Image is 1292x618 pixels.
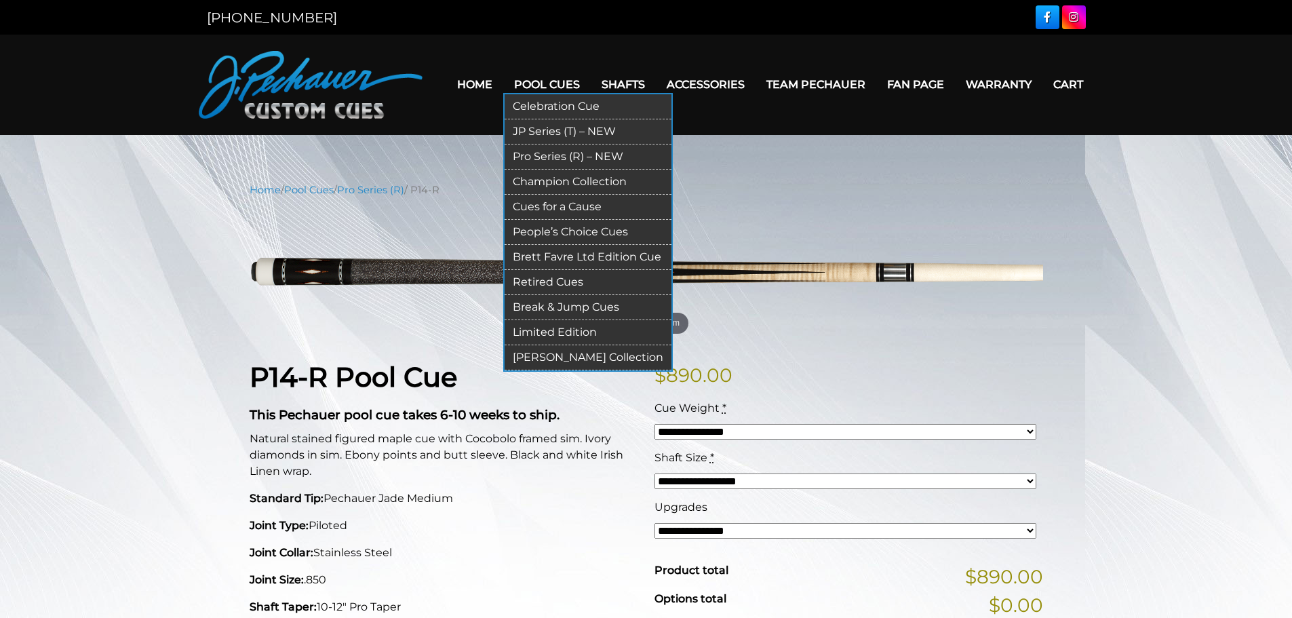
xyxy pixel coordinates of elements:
strong: Joint Collar: [250,546,313,559]
a: Pool Cues [503,67,591,102]
a: Brett Favre Ltd Edition Cue [505,245,671,270]
span: Product total [654,564,728,577]
img: P14-N.png [250,208,1043,340]
a: People’s Choice Cues [505,220,671,245]
img: Pechauer Custom Cues [199,51,423,119]
a: Fan Page [876,67,955,102]
a: Accessories [656,67,756,102]
p: Piloted [250,518,638,534]
a: JP Series (T) – NEW [505,119,671,144]
span: $890.00 [965,562,1043,591]
span: Options total [654,592,726,605]
a: [PHONE_NUMBER] [207,9,337,26]
a: Champion Collection [505,170,671,195]
a: Team Pechauer [756,67,876,102]
a: Home [250,184,281,196]
span: Upgrades [654,501,707,514]
bdi: 890.00 [654,364,732,387]
a: [PERSON_NAME] Collection [505,345,671,370]
a: Retired Cues [505,270,671,295]
span: $ [654,364,666,387]
a: Pro Series (R) – NEW [505,144,671,170]
p: Pechauer Jade Medium [250,490,638,507]
strong: Standard Tip: [250,492,324,505]
p: .850 [250,572,638,588]
a: Break & Jump Cues [505,295,671,320]
abbr: required [710,451,714,464]
span: Shaft Size [654,451,707,464]
a: Limited Edition [505,320,671,345]
strong: Joint Size: [250,573,304,586]
strong: P14-R Pool Cue [250,360,457,393]
span: Cue Weight [654,402,720,414]
a: Celebration Cue [505,94,671,119]
a: Home [446,67,503,102]
a: Pro Series (R) [337,184,404,196]
a: Pool Cues [284,184,334,196]
p: Natural stained figured maple cue with Cocobolo framed sim. Ivory diamonds in sim. Ebony points a... [250,431,638,480]
a: Warranty [955,67,1042,102]
abbr: required [722,402,726,414]
nav: Breadcrumb [250,182,1043,197]
p: 10-12" Pro Taper [250,599,638,615]
strong: This Pechauer pool cue takes 6-10 weeks to ship. [250,407,560,423]
a: Cart [1042,67,1094,102]
p: Stainless Steel [250,545,638,561]
a: Shafts [591,67,656,102]
strong: Joint Type: [250,519,309,532]
a: Hover to zoom [250,208,1043,340]
a: Cues for a Cause [505,195,671,220]
strong: Shaft Taper: [250,600,317,613]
